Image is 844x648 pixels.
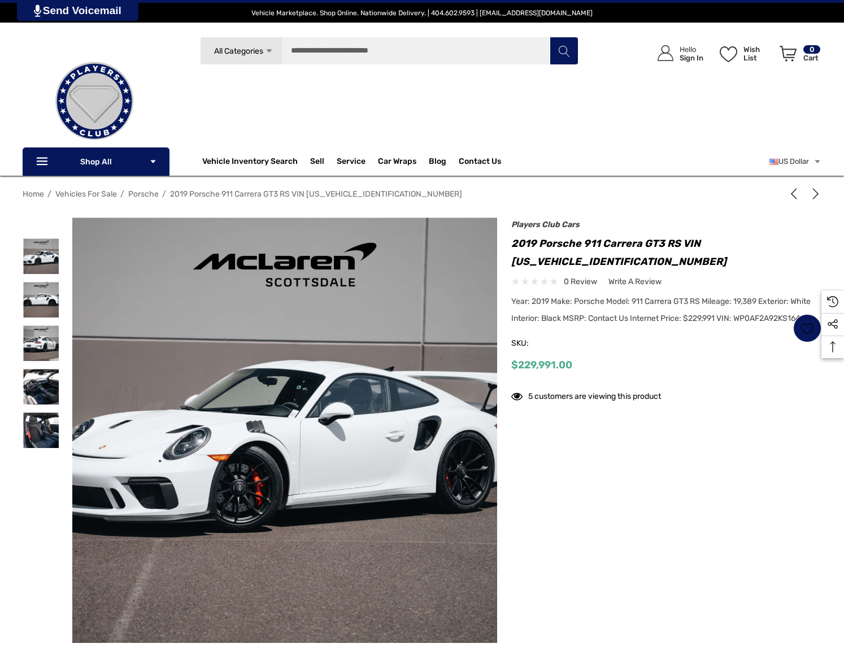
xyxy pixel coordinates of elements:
img: For Sale: 2019 Porsche 911 Carrera GT3 RS VIN WP0AF2A92KS164899 [23,325,59,361]
a: All Categories Icon Arrow Down Icon Arrow Up [200,37,282,65]
a: Home [23,189,44,199]
svg: Icon Line [35,155,52,168]
span: SKU: [511,336,568,351]
img: PjwhLS0gR2VuZXJhdG9yOiBHcmF2aXQuaW8gLS0+PHN2ZyB4bWxucz0iaHR0cDovL3d3dy53My5vcmcvMjAwMC9zdmciIHhtb... [34,5,41,17]
span: Sell [310,156,324,169]
a: Write a Review [608,275,662,289]
svg: Wish List [720,46,737,62]
a: 2019 Porsche 911 Carrera GT3 RS VIN [US_VEHICLE_IDENTIFICATION_NUMBER] [170,189,462,199]
a: Blog [429,156,446,169]
button: Search [550,37,578,65]
span: Vehicle Marketplace. Shop Online. Nationwide Delivery. | 404.602.9593 | [EMAIL_ADDRESS][DOMAIN_NAME] [251,9,593,17]
span: All Categories [214,46,263,56]
svg: Social Media [827,319,838,330]
svg: Recently Viewed [827,296,838,307]
p: 0 [803,45,820,54]
a: USD [769,150,821,173]
h1: 2019 Porsche 911 Carrera GT3 RS VIN [US_VEHICLE_IDENTIFICATION_NUMBER] [511,234,821,271]
a: Cart with 0 items [775,34,821,78]
span: 0 review [564,275,597,289]
a: Sign in [645,34,709,73]
p: Cart [803,54,820,62]
svg: Wish List [801,322,814,335]
a: Players Club Cars [511,220,580,229]
div: 5 customers are viewing this product [511,386,661,403]
svg: Icon Arrow Down [265,47,273,55]
a: Next [806,188,821,199]
a: Wish List Wish List [715,34,775,73]
span: Year: 2019 Make: Porsche Model: 911 Carrera GT3 RS Mileage: 19,389 Exterior: White Interior: Blac... [511,297,811,323]
p: Sign In [680,54,703,62]
p: Wish List [743,45,773,62]
nav: Breadcrumb [23,184,821,204]
a: Porsche [128,189,159,199]
a: Car Wraps [378,150,429,173]
img: For Sale: 2019 Porsche 911 Carrera GT3 RS VIN WP0AF2A92KS164899 [23,282,59,318]
p: Hello [680,45,703,54]
span: Write a Review [608,277,662,287]
img: Players Club | Cars For Sale [38,45,151,158]
a: Contact Us [459,156,501,169]
a: Service [337,156,366,169]
img: For Sale: 2019 Porsche 911 Carrera GT3 RS VIN WP0AF2A92KS164899 [23,369,59,405]
a: Vehicle Inventory Search [202,156,298,169]
svg: Icon Arrow Down [149,158,157,166]
a: Wish List [793,314,821,342]
img: For Sale: 2019 Porsche 911 Carrera GT3 RS VIN WP0AF2A92KS164899 [23,238,59,274]
span: $229,991.00 [511,359,572,371]
p: Shop All [23,147,169,176]
svg: Top [821,341,844,353]
img: For Sale: 2019 Porsche 911 Carrera GT3 RS VIN WP0AF2A92KS164899 [23,412,59,448]
span: Car Wraps [378,156,416,169]
a: Previous [788,188,804,199]
svg: Icon User Account [658,45,673,61]
img: For Sale: 2019 Porsche 911 Carrera GT3 RS VIN WP0AF2A92KS164899 [72,218,498,643]
svg: Review Your Cart [780,46,797,62]
a: Sell [310,150,337,173]
a: Vehicles For Sale [55,189,117,199]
